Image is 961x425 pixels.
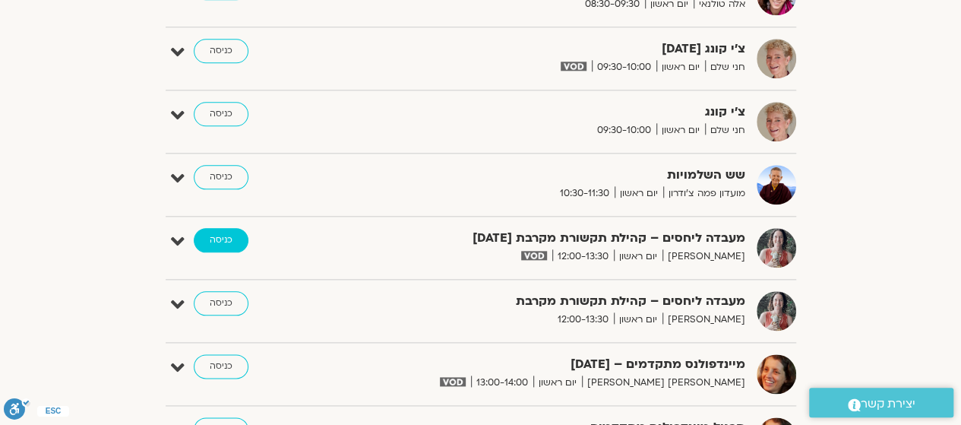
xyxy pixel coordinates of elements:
[471,375,533,391] span: 13:00-14:00
[662,249,745,265] span: [PERSON_NAME]
[555,186,615,201] span: 10:30-11:30
[615,186,663,201] span: יום ראשון
[809,388,953,417] a: יצירת קשר
[373,39,745,59] strong: צ’י קונג [DATE]
[373,102,745,122] strong: צ'י קונג
[533,375,582,391] span: יום ראשון
[663,186,745,201] span: מועדון פמה צ'ודרון
[373,291,745,312] strong: מעבדה ליחסים – קהילת תקשורת מקרבת
[656,59,705,75] span: יום ראשון
[373,165,745,186] strong: שש השלמויות
[705,59,745,75] span: חני שלם
[656,122,705,138] span: יום ראשון
[561,62,586,71] img: vodicon
[705,122,745,138] span: חני שלם
[614,312,662,328] span: יום ראשון
[521,251,546,260] img: vodicon
[440,377,465,386] img: vodicon
[373,228,745,249] strong: מעבדה ליחסים – קהילת תקשורת מקרבת [DATE]
[194,39,248,63] a: כניסה
[582,375,745,391] span: [PERSON_NAME] [PERSON_NAME]
[662,312,745,328] span: [PERSON_NAME]
[194,165,248,189] a: כניסה
[614,249,662,265] span: יום ראשון
[552,312,614,328] span: 12:00-13:30
[552,249,614,265] span: 12:00-13:30
[194,228,248,252] a: כניסה
[194,102,248,126] a: כניסה
[861,394,915,414] span: יצירת קשר
[373,354,745,375] strong: מיינדפולנס מתקדמים – [DATE]
[592,59,656,75] span: 09:30-10:00
[194,354,248,379] a: כניסה
[592,122,656,138] span: 09:30-10:00
[194,291,248,316] a: כניסה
